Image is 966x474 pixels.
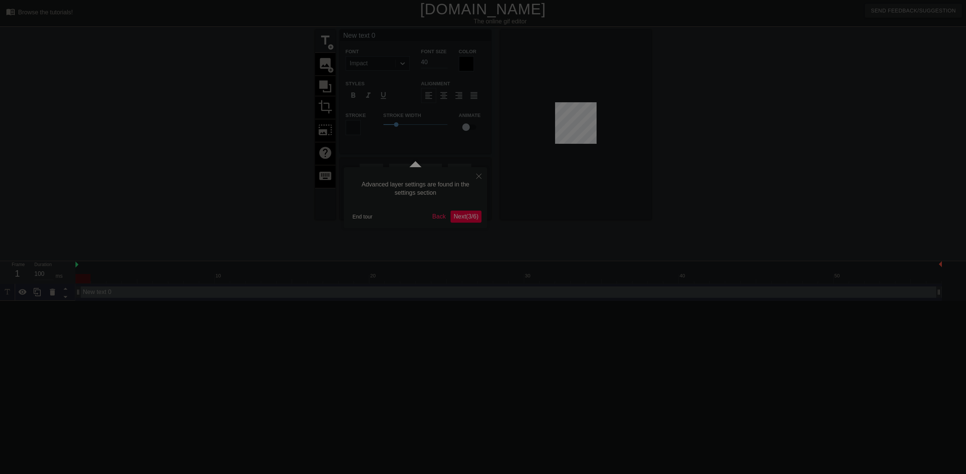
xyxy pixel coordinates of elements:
[429,211,449,223] button: Back
[471,167,487,185] button: Close
[349,173,481,205] div: Advanced layer settings are found in the settings section
[451,211,481,223] button: Next
[349,211,375,222] button: End tour
[454,213,478,220] span: Next ( 3 / 6 )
